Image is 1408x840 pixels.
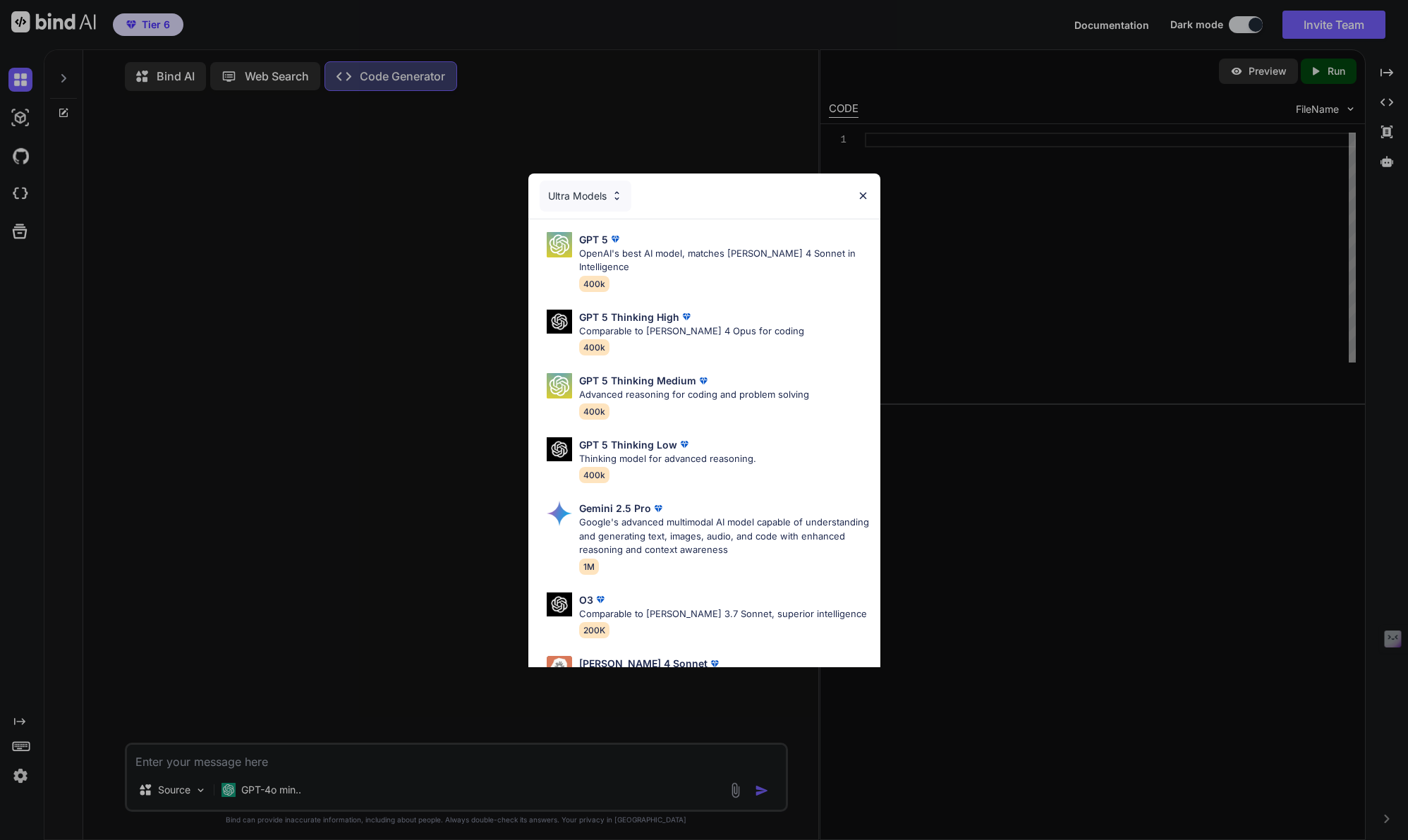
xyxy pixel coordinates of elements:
[708,657,722,671] img: premium
[579,607,867,621] p: Comparable to [PERSON_NAME] 3.7 Sonnet, superior intelligence
[579,622,609,638] span: 200K
[579,559,599,575] span: 1M
[579,339,609,355] span: 400k
[608,232,622,246] img: premium
[547,592,572,617] img: Pick Models
[593,592,607,607] img: premium
[579,388,809,402] p: Advanced reasoning for coding and problem solving
[579,310,679,324] p: GPT 5 Thinking High
[547,373,572,398] img: Pick Models
[579,324,804,339] p: Comparable to [PERSON_NAME] 4 Opus for coding
[547,437,572,462] img: Pick Models
[579,501,651,516] p: Gemini 2.5 Pro
[677,437,691,451] img: premium
[547,656,572,681] img: Pick Models
[579,467,609,483] span: 400k
[579,516,869,557] p: Google's advanced multimodal AI model capable of understanding and generating text, images, audio...
[579,437,677,452] p: GPT 5 Thinking Low
[579,452,756,466] p: Thinking model for advanced reasoning.
[579,276,609,292] span: 400k
[547,310,572,334] img: Pick Models
[579,247,869,274] p: OpenAI's best AI model, matches [PERSON_NAME] 4 Sonnet in Intelligence
[540,181,631,212] div: Ultra Models
[696,374,710,388] img: premium
[579,403,609,420] span: 400k
[579,592,593,607] p: O3
[651,501,665,516] img: premium
[679,310,693,324] img: premium
[579,232,608,247] p: GPT 5
[579,656,708,671] p: [PERSON_NAME] 4 Sonnet
[547,232,572,257] img: Pick Models
[547,501,572,526] img: Pick Models
[579,373,696,388] p: GPT 5 Thinking Medium
[611,190,623,202] img: Pick Models
[857,190,869,202] img: close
